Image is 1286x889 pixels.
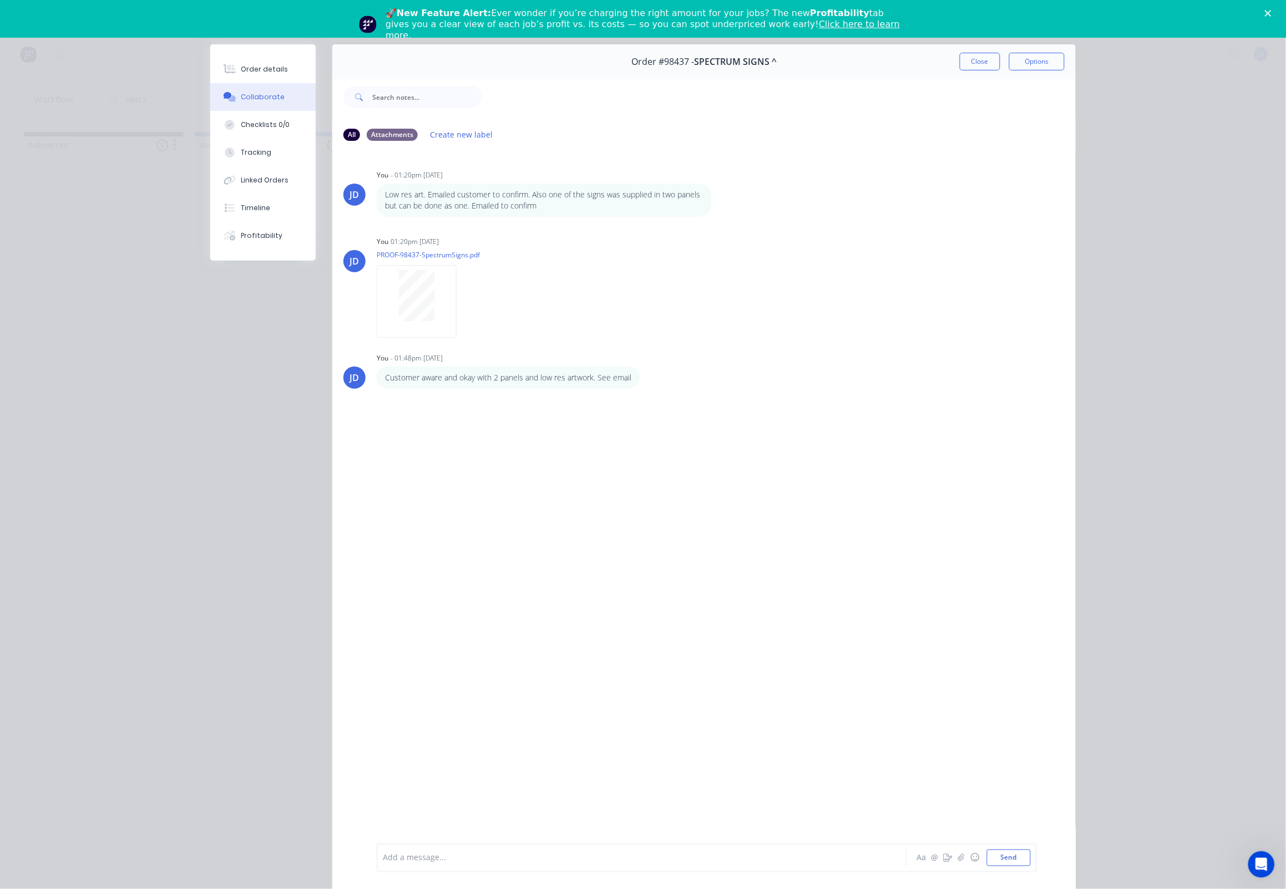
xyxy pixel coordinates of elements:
[377,353,388,363] div: You
[377,170,388,180] div: You
[210,139,316,166] button: Tracking
[359,16,377,33] img: Profile image for Team
[210,194,316,222] button: Timeline
[391,237,439,247] div: 01:20pm [DATE]
[1265,10,1276,17] div: Close
[397,8,492,18] b: New Feature Alert:
[960,53,1000,70] button: Close
[631,57,694,67] span: Order #98437 -
[968,851,981,865] button: ☺
[350,188,360,201] div: JD
[241,231,283,241] div: Profitability
[386,19,900,40] a: Click here to learn more.
[1248,851,1275,878] iframe: Intercom live chat
[350,371,360,384] div: JD
[241,148,272,158] div: Tracking
[241,203,271,213] div: Timeline
[241,175,289,185] div: Linked Orders
[241,120,290,130] div: Checklists 0/0
[915,851,928,865] button: Aa
[391,353,443,363] div: - 01:48pm [DATE]
[928,851,941,865] button: @
[350,255,360,268] div: JD
[210,83,316,111] button: Collaborate
[694,57,777,67] span: SPECTRUM SIGNS ^
[210,166,316,194] button: Linked Orders
[987,850,1031,866] button: Send
[210,55,316,83] button: Order details
[372,86,482,108] input: Search notes...
[210,111,316,139] button: Checklists 0/0
[367,129,418,141] div: Attachments
[241,64,288,74] div: Order details
[241,92,285,102] div: Collaborate
[391,170,443,180] div: - 01:20pm [DATE]
[1009,53,1065,70] button: Options
[810,8,869,18] b: Profitability
[424,127,499,142] button: Create new label
[385,372,631,383] p: Customer aware and okay with 2 panels and low res artwork. See email
[386,8,909,41] div: 🚀 Ever wonder if you’re charging the right amount for your jobs? The new tab gives you a clear vi...
[377,250,480,260] p: PROOF-98437-SpectrumSigns.pdf
[343,129,360,141] div: All
[210,222,316,250] button: Profitability
[385,189,703,212] p: Low res art. Emailed customer to confirm. Also one of the signs was supplied in two panels but ca...
[377,237,388,247] div: You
